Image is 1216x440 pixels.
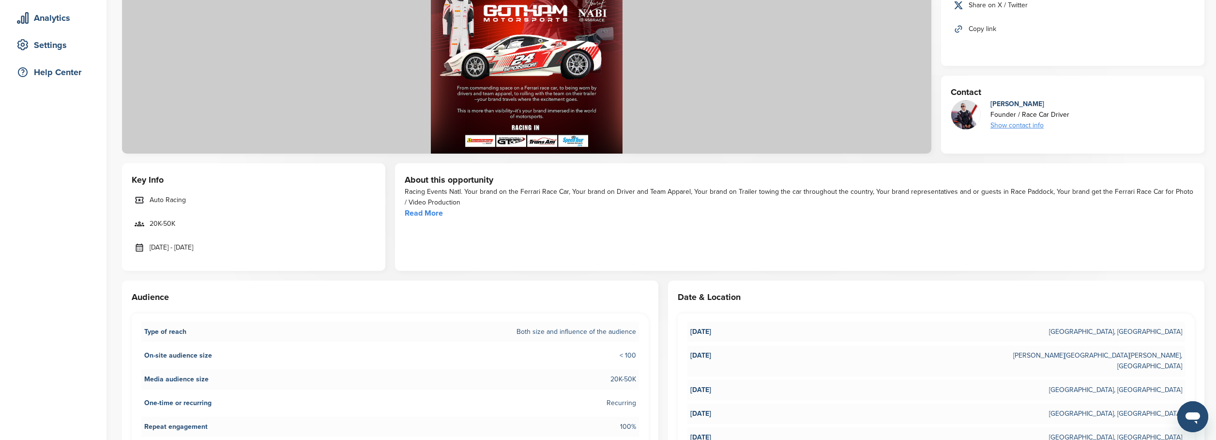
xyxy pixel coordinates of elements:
[144,422,208,432] span: Repeat engagement
[132,173,376,187] h3: Key Info
[10,7,97,29] a: Analytics
[132,290,649,304] h3: Audience
[690,350,711,372] span: [DATE]
[144,374,209,385] span: Media audience size
[10,34,97,56] a: Settings
[690,409,711,419] span: [DATE]
[690,327,711,337] span: [DATE]
[15,63,97,81] div: Help Center
[1049,409,1182,419] span: [GEOGRAPHIC_DATA], [GEOGRAPHIC_DATA]
[150,242,193,253] span: [DATE] - [DATE]
[951,100,980,145] img: Screenshot 2025 07 23 at 09.45.12
[990,120,1069,131] div: Show contact info
[969,24,996,34] span: Copy link
[144,398,212,409] span: One-time or recurring
[990,99,1069,110] div: [PERSON_NAME]
[144,350,212,361] span: On-site audience size
[620,422,636,432] span: 100%
[15,9,97,27] div: Analytics
[620,350,636,361] span: < 100
[405,187,1195,208] div: Racing Events Natl. Your brand on the Ferrari Race Car, Your brand on Driver and Team Apparel, Yo...
[607,398,636,409] span: Recurring
[1049,327,1182,337] span: [GEOGRAPHIC_DATA], [GEOGRAPHIC_DATA]
[951,85,1195,99] h3: Contact
[405,208,443,218] a: Read More
[610,374,636,385] span: 20K-50K
[990,110,1069,120] div: Founder / Race Car Driver
[10,61,97,83] a: Help Center
[150,195,186,205] span: Auto Racing
[517,327,636,337] span: Both size and influence of the audience
[951,19,1195,39] a: Copy link
[678,290,1195,304] h3: Date & Location
[150,219,175,229] span: 20K-50K
[690,385,711,395] span: [DATE]
[144,327,186,337] span: Type of reach
[15,36,97,54] div: Settings
[1049,385,1182,395] span: [GEOGRAPHIC_DATA], [GEOGRAPHIC_DATA]
[961,350,1182,372] span: [PERSON_NAME][GEOGRAPHIC_DATA][PERSON_NAME], [GEOGRAPHIC_DATA]
[405,173,1195,187] h3: About this opportunity
[1177,401,1208,432] iframe: Button to launch messaging window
